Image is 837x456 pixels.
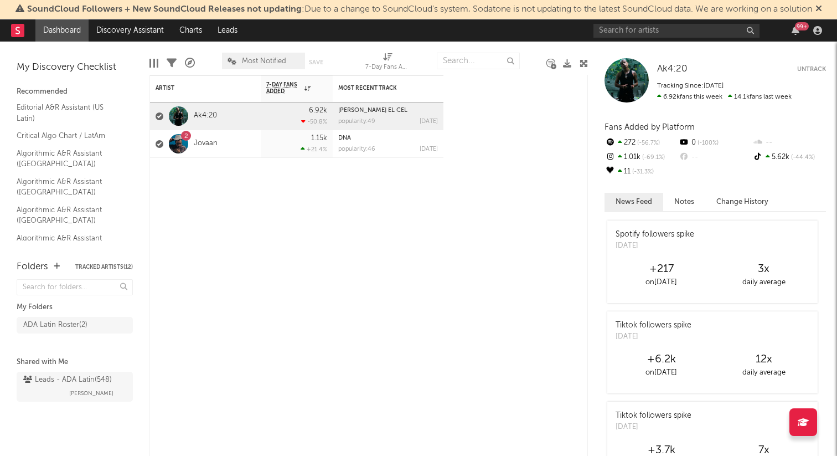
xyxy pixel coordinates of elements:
[338,146,375,152] div: popularity: 46
[338,119,375,125] div: popularity: 49
[616,320,691,331] div: Tiktok followers spike
[752,150,826,165] div: 5.62k
[420,119,438,125] div: [DATE]
[194,111,217,121] a: Ak4:20
[242,58,286,65] span: Most Notified
[17,260,48,274] div: Folders
[156,85,239,91] div: Artist
[69,387,113,400] span: [PERSON_NAME]
[365,47,410,79] div: 7-Day Fans Added (7-Day Fans Added)
[27,5,812,14] span: : Due to a change to SoundCloud's system, Sodatone is not updating to the latest SoundCloud data....
[437,53,520,69] input: Search...
[17,101,122,124] a: Editorial A&R Assistant (US Latin)
[75,264,133,270] button: Tracked Artists(12)
[17,301,133,314] div: My Folders
[663,193,705,211] button: Notes
[795,22,809,30] div: 99 +
[17,61,133,74] div: My Discovery Checklist
[23,319,87,332] div: ADA Latin Roster ( 2 )
[640,155,665,161] span: -69.1 %
[657,94,722,100] span: 6.92k fans this week
[17,317,133,334] a: ADA Latin Roster(2)
[23,373,112,387] div: Leads - ADA Latin ( 548 )
[311,135,327,142] div: 1.15k
[657,83,724,89] span: Tracking Since: [DATE]
[17,85,133,99] div: Recommended
[338,85,421,91] div: Most Recent Track
[89,19,172,42] a: Discovery Assistant
[27,5,302,14] span: SoundCloud Followers + New SoundCloud Releases not updating
[301,146,327,153] div: +21.4 %
[610,276,712,289] div: on [DATE]
[705,193,779,211] button: Change History
[696,140,719,146] span: -100 %
[610,263,712,276] div: +217
[338,107,407,114] a: [PERSON_NAME] EL CEL
[678,136,752,150] div: 0
[797,64,826,75] button: Untrack
[167,47,177,79] div: Filters
[610,366,712,380] div: on [DATE]
[210,19,245,42] a: Leads
[17,232,122,255] a: Algorithmic A&R Assistant ([GEOGRAPHIC_DATA])
[657,64,688,75] a: Ak4:20
[194,139,218,148] a: Jovaan
[604,150,678,165] div: 1.01k
[338,135,438,141] div: DNA
[149,47,158,79] div: Edit Columns
[657,94,792,100] span: 14.1k fans last week
[610,353,712,366] div: +6.2k
[815,5,822,14] span: Dismiss
[604,165,678,179] div: 11
[712,366,815,380] div: daily average
[17,356,133,369] div: Shared with Me
[172,19,210,42] a: Charts
[338,107,438,114] div: NENA APAGA EL CEL
[712,353,815,366] div: 12 x
[266,81,302,95] span: 7-Day Fans Added
[678,150,752,165] div: --
[616,422,691,433] div: [DATE]
[616,410,691,422] div: Tiktok followers spike
[752,136,826,150] div: --
[616,331,691,342] div: [DATE]
[309,59,323,65] button: Save
[657,64,688,74] span: Ak4:20
[420,146,438,152] div: [DATE]
[365,61,410,74] div: 7-Day Fans Added (7-Day Fans Added)
[338,135,351,141] a: DNA
[17,204,122,227] a: Algorithmic A&R Assistant ([GEOGRAPHIC_DATA])
[616,240,694,252] div: [DATE]
[792,26,799,35] button: 99+
[789,155,815,161] span: -44.4 %
[604,193,663,211] button: News Feed
[35,19,89,42] a: Dashboard
[616,229,694,240] div: Spotify followers spike
[17,130,122,142] a: Critical Algo Chart / LatAm
[593,24,759,38] input: Search for artists
[17,372,133,402] a: Leads - ADA Latin(548)[PERSON_NAME]
[185,47,195,79] div: A&R Pipeline
[301,118,327,125] div: -50.8 %
[712,276,815,289] div: daily average
[631,169,654,175] span: -31.3 %
[635,140,660,146] span: -56.7 %
[17,279,133,295] input: Search for folders...
[712,263,815,276] div: 3 x
[309,107,327,114] div: 6.92k
[604,136,678,150] div: 272
[17,176,122,198] a: Algorithmic A&R Assistant ([GEOGRAPHIC_DATA])
[604,123,695,131] span: Fans Added by Platform
[17,147,122,170] a: Algorithmic A&R Assistant ([GEOGRAPHIC_DATA])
